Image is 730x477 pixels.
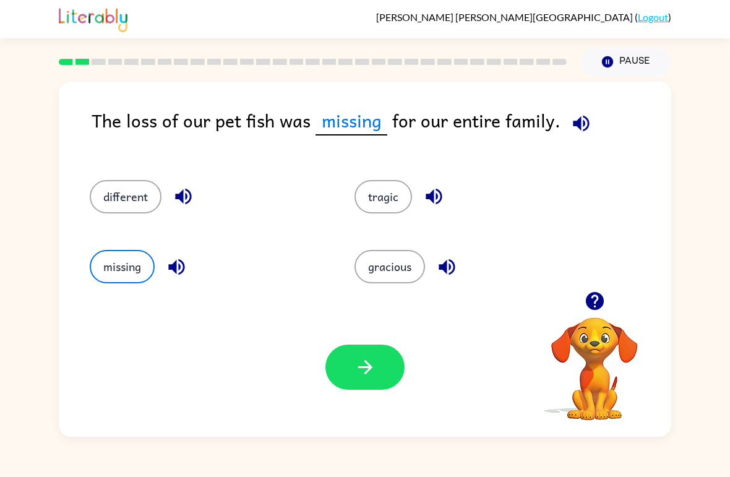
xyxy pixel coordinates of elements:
img: Literably [59,5,127,32]
button: tragic [354,180,412,213]
span: missing [316,106,387,135]
div: ( ) [376,11,671,23]
button: missing [90,250,155,283]
button: gracious [354,250,425,283]
button: different [90,180,161,213]
button: Pause [582,48,671,76]
a: Logout [638,11,668,23]
div: The loss of our pet fish was for our entire family. [92,106,671,155]
video: Your browser must support playing .mp4 files to use Literably. Please try using another browser. [533,298,656,422]
span: [PERSON_NAME] [PERSON_NAME][GEOGRAPHIC_DATA] [376,11,635,23]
